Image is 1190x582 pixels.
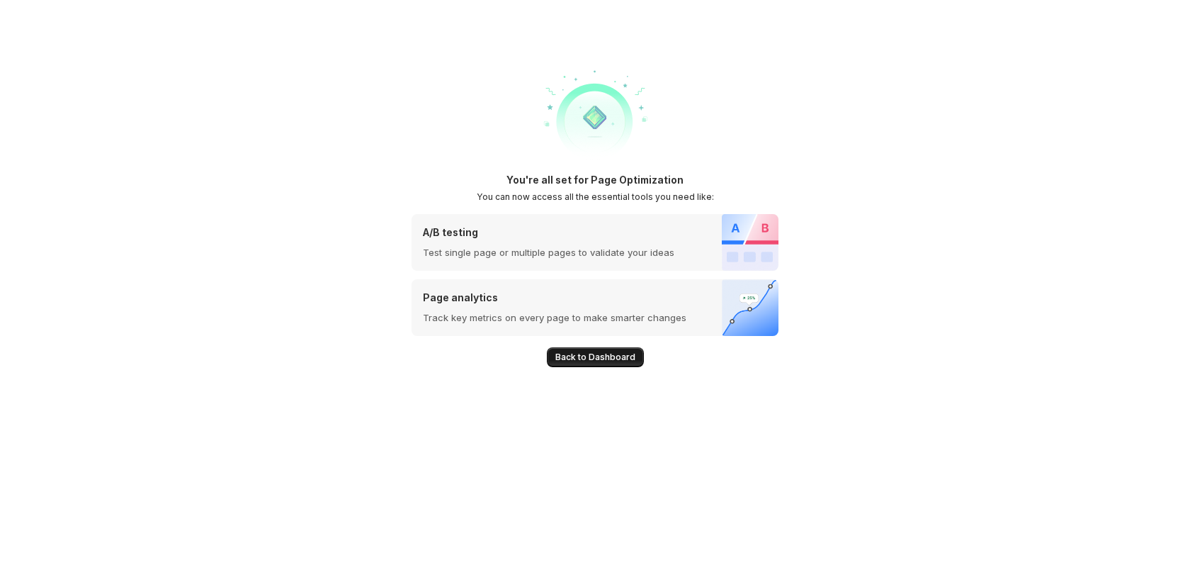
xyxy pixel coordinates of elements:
img: Page analytics [722,279,778,336]
img: A/B testing [722,214,778,271]
p: Page analytics [423,291,686,305]
p: Test single page or multiple pages to validate your ideas [423,245,674,259]
p: Track key metrics on every page to make smarter changes [423,310,686,325]
h1: You're all set for Page Optimization [506,173,684,187]
button: Back to Dashboard [547,347,644,367]
h2: You can now access all the essential tools you need like: [477,191,714,203]
span: Back to Dashboard [555,352,635,363]
img: welcome [538,60,652,173]
p: A/B testing [423,225,674,240]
